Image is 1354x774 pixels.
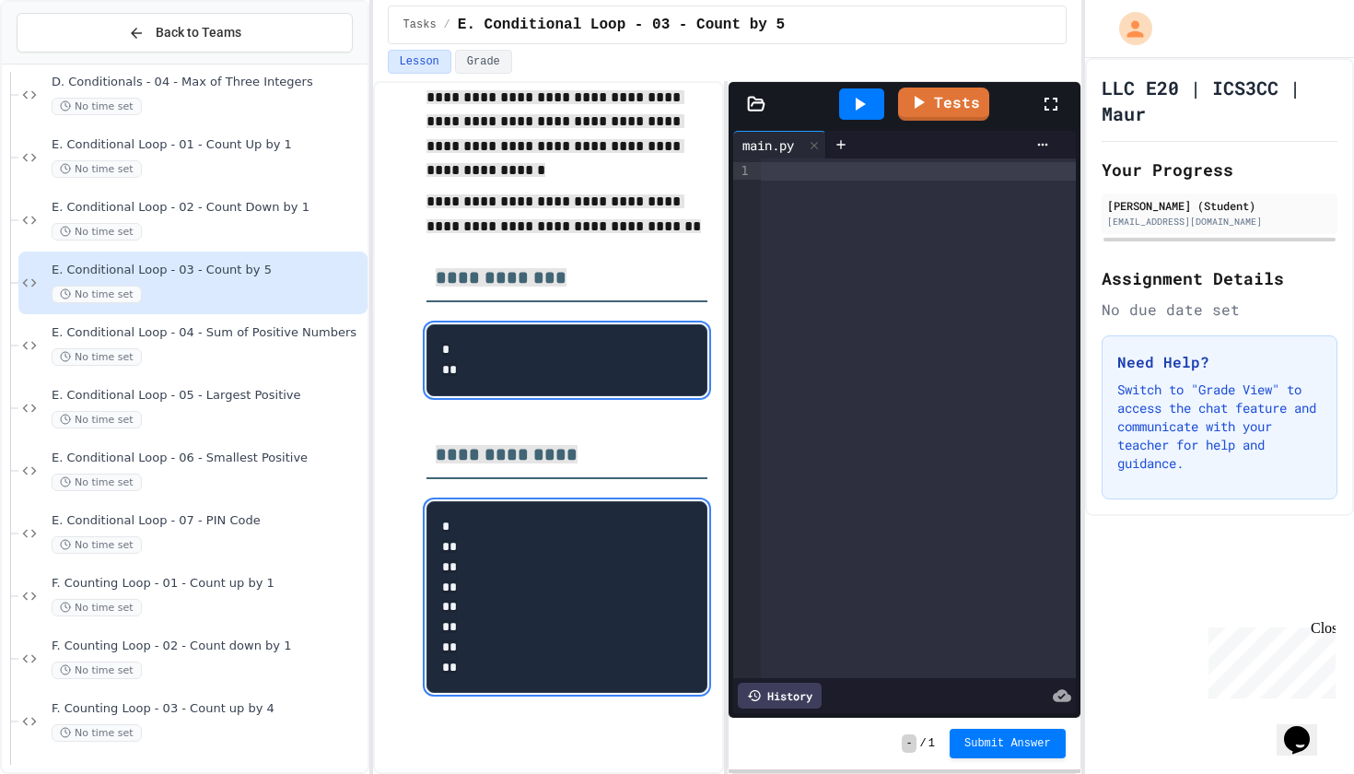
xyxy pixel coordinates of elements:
span: Submit Answer [964,736,1051,751]
span: E. Conditional Loop - 05 - Largest Positive [52,388,364,404]
div: My Account [1100,7,1157,50]
span: - [902,734,916,753]
span: D. Conditionals - 04 - Max of Three Integers [52,75,364,90]
span: 1 [928,736,935,751]
div: 1 [733,162,752,180]
h1: LLC E20 | ICS3CC | Maur [1102,75,1337,126]
span: E. Conditional Loop - 01 - Count Up by 1 [52,137,364,153]
span: E. Conditional Loop - 03 - Count by 5 [52,263,364,278]
span: E. Conditional Loop - 02 - Count Down by 1 [52,200,364,216]
span: No time set [52,474,142,491]
span: Tasks [403,18,437,32]
div: Chat with us now!Close [7,7,127,117]
button: Grade [455,50,512,74]
span: E. Conditional Loop - 07 - PIN Code [52,513,364,529]
span: No time set [52,411,142,428]
span: No time set [52,286,142,303]
span: / [920,736,927,751]
span: Back to Teams [156,23,241,42]
span: No time set [52,98,142,115]
span: No time set [52,536,142,554]
span: No time set [52,662,142,679]
span: No time set [52,223,142,240]
span: No time set [52,599,142,616]
div: History [738,683,822,709]
a: Tests [898,88,989,121]
span: F. Counting Loop - 02 - Count down by 1 [52,639,364,654]
button: Lesson [388,50,451,74]
button: Back to Teams [17,13,353,53]
div: main.py [733,135,803,155]
h2: Assignment Details [1102,265,1337,291]
button: Submit Answer [950,729,1066,758]
span: E. Conditional Loop - 04 - Sum of Positive Numbers [52,325,364,341]
h2: Your Progress [1102,157,1337,182]
span: No time set [52,724,142,742]
span: E. Conditional Loop - 03 - Count by 5 [458,14,785,36]
span: / [444,18,450,32]
iframe: chat widget [1277,700,1336,756]
div: [EMAIL_ADDRESS][DOMAIN_NAME] [1107,215,1332,229]
div: [PERSON_NAME] (Student) [1107,197,1332,214]
span: No time set [52,348,142,366]
p: Switch to "Grade View" to access the chat feature and communicate with your teacher for help and ... [1117,381,1322,473]
div: main.py [733,131,826,158]
span: F. Counting Loop - 01 - Count up by 1 [52,576,364,592]
h3: Need Help? [1117,351,1322,373]
iframe: chat widget [1201,620,1336,698]
span: E. Conditional Loop - 06 - Smallest Positive [52,451,364,466]
div: No due date set [1102,299,1337,321]
span: No time set [52,160,142,178]
span: F. Counting Loop - 03 - Count up by 4 [52,701,364,717]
